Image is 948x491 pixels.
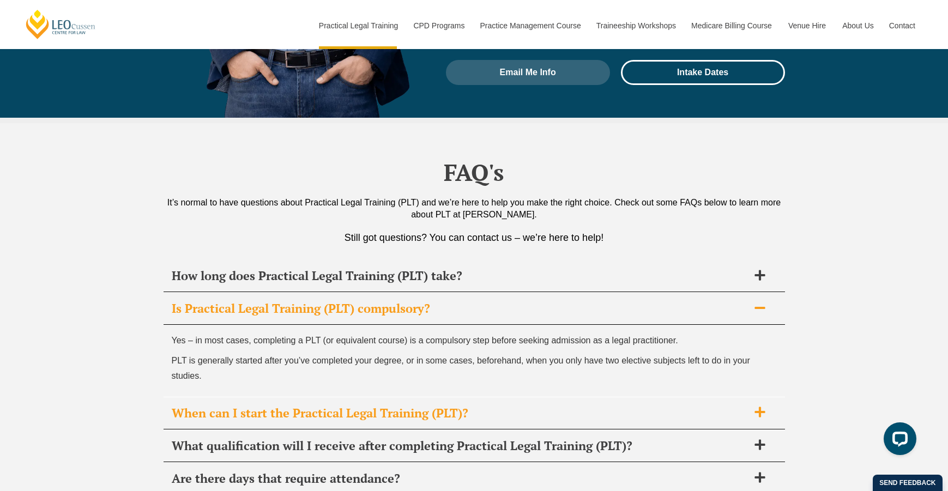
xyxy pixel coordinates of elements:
[621,60,785,85] a: Intake Dates
[172,301,748,316] h2: Is Practical Legal Training (PLT) compulsory?
[172,268,748,283] h2: How long does Practical Legal Training (PLT) take?
[164,197,785,221] div: It’s normal to have questions about Practical Legal Training (PLT) and we’re here to help you mak...
[881,2,923,49] a: Contact
[172,438,748,453] h2: What qualification will I receive after completing Practical Legal Training (PLT)?
[683,2,780,49] a: Medicare Billing Course
[164,232,785,244] p: Still got questions? You can contact us – we’re here to help!
[677,68,728,77] span: Intake Dates
[834,2,881,49] a: About Us
[405,2,472,49] a: CPD Programs
[172,405,748,421] h2: When can I start the Practical Legal Training (PLT)?
[500,68,556,77] span: Email Me Info
[172,333,777,348] p: Yes – in most cases, completing a PLT (or equivalent course) is a compulsory step before seeking ...
[472,2,588,49] a: Practice Management Course
[446,60,610,85] a: Email Me Info
[172,471,748,486] h2: Are there days that require attendance?
[311,2,406,49] a: Practical Legal Training
[875,418,921,464] iframe: LiveChat chat widget
[25,9,97,40] a: [PERSON_NAME] Centre for Law
[172,353,777,383] p: PLT is generally started after you’ve completed your degree, or in some cases, beforehand, when y...
[164,159,785,186] h2: FAQ's
[588,2,683,49] a: Traineeship Workshops
[780,2,834,49] a: Venue Hire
